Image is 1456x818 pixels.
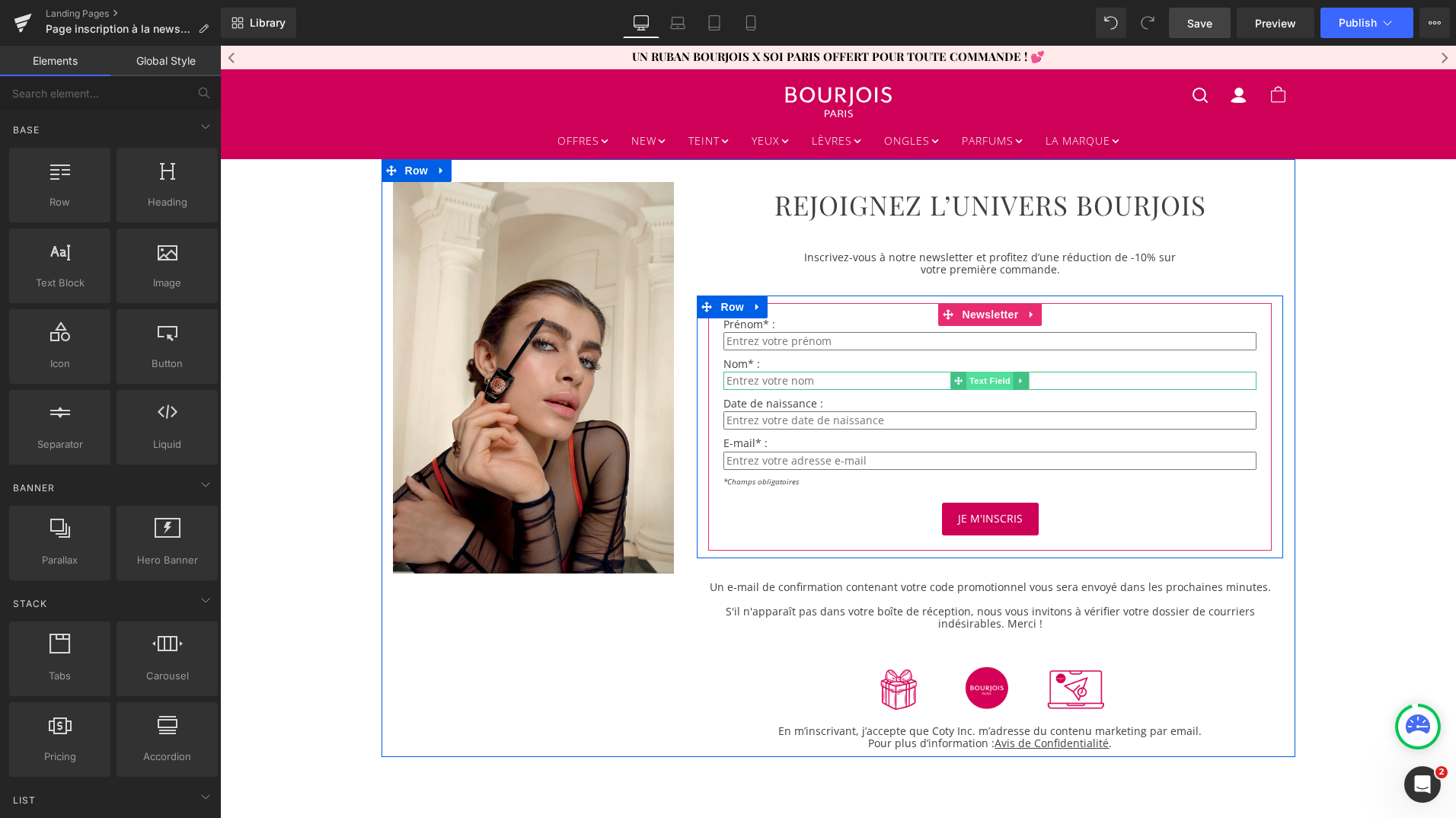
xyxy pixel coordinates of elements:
[457,77,520,113] a: TEINT
[802,257,822,280] a: Expand / Collapse
[503,286,1036,305] input: Entrez votre prénom
[696,8,733,38] a: Tablet
[488,535,1052,548] p: Un e-mail de confirmation contenant votre code promotionnel vous sera envoyé dans les prochaines ...
[488,144,1052,174] h1: REJOIGNEZ L’UNIVERS BOURJOIS
[623,8,659,38] a: Desktop
[565,39,672,73] img: Bourjois
[221,8,296,38] a: New Library
[14,275,106,291] span: Text Block
[46,8,221,20] a: Landing Pages
[14,552,106,568] span: Parallax
[250,16,286,30] span: Library
[121,194,213,210] span: Heading
[110,46,221,76] a: Global Style
[11,596,49,611] span: Stack
[14,436,106,452] span: Separator
[653,77,730,113] a: ONGLES
[1237,8,1314,38] a: Preview
[1320,8,1413,38] button: Publish
[793,326,809,344] a: Expand / Collapse
[477,692,1063,704] p: Pour plus d’information : .
[412,3,825,18] a: Un ruban Bourjois x Soi Paris offert pour toute commande ! 💕
[503,352,1036,364] p: Date de naissance :
[580,77,653,113] a: LÈVRES
[503,273,1036,285] p: Prénom* :
[121,552,213,568] span: Hero Banner
[488,218,1052,230] p: votre première commande.
[497,250,527,273] span: Row
[121,749,213,765] span: Accordion
[14,749,106,765] span: Pricing
[1404,766,1441,803] iframe: Intercom live chat
[488,206,1052,218] p: Inscrivez-vous à notre newsletter et profitez d’une réduction de -10% sur
[11,481,56,495] span: Banner
[121,356,213,372] span: Button
[503,430,579,441] i: *Champs obligatoires
[14,668,106,684] span: Tabs
[11,123,41,137] span: Base
[11,793,37,807] span: List
[503,406,1036,424] input: Entrez votre adresse e-mail
[1096,8,1126,38] button: Undo
[722,457,819,490] button: Je m'inscris
[774,690,889,705] a: Avis de Confidentialité
[1132,8,1163,38] button: Redo
[173,136,455,528] img: Femme appliquant un mascara longue tenue Bourjois
[121,436,213,452] span: Liquid
[747,326,794,344] span: Text Field
[477,679,1063,692] p: En m’inscrivant, j’accepte que Coty Inc. m’adresse du contenu marketing par email.
[1435,766,1448,778] span: 2
[488,560,1052,584] p: S'il n'apparaît pas dans votre boîte de réception, nous vous invitons à vérifier votre dossier de...
[739,257,803,280] span: Newsletter
[14,356,106,372] span: Icon
[730,77,814,113] a: PARFUMS
[212,113,231,136] a: Expand / Collapse
[528,250,548,273] a: Expand / Collapse
[733,8,769,38] a: Mobile
[1339,17,1377,29] span: Publish
[1187,15,1212,31] span: Save
[121,275,213,291] span: Image
[1419,8,1450,38] button: More
[814,77,911,113] a: LA MARQUE
[659,8,696,38] a: Laptop
[14,194,106,210] span: Row
[503,391,1036,404] p: E-mail* :
[181,113,212,136] span: Row
[400,77,457,113] a: NEW
[503,312,1036,324] p: Nom* :
[121,668,213,684] span: Carousel
[46,23,192,35] span: Page inscription à la newsletter
[326,77,400,113] a: OFFRES
[520,77,580,113] a: YEUX
[1255,15,1296,31] span: Preview
[503,366,1036,384] input: Entrez votre date de naissance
